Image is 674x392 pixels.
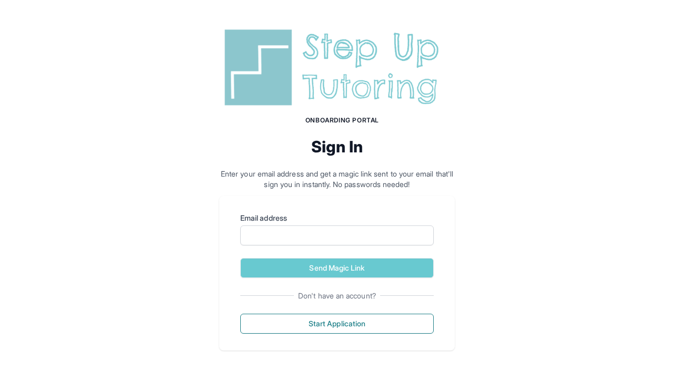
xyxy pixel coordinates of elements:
h2: Sign In [219,137,455,156]
img: Step Up Tutoring horizontal logo [219,25,455,110]
p: Enter your email address and get a magic link sent to your email that'll sign you in instantly. N... [219,169,455,190]
button: Start Application [240,314,434,334]
span: Don't have an account? [294,291,380,301]
label: Email address [240,213,434,223]
button: Send Magic Link [240,258,434,278]
h1: Onboarding Portal [230,116,455,125]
